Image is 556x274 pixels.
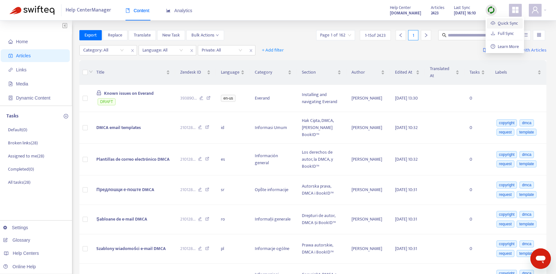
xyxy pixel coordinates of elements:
[520,181,534,189] span: dmca
[3,238,30,243] a: Glossary
[250,205,297,234] td: Informații generale
[8,179,30,186] p: All tasks ( 28 )
[464,234,490,264] td: 0
[454,10,476,17] strong: [DATE] 16:10
[216,112,250,144] td: id
[517,250,536,257] span: template
[487,6,495,14] img: sync.dc5367851b00ba804db3.png
[91,60,175,85] th: Title
[395,69,415,76] span: Edited At
[365,32,386,39] span: 1 - 15 of 2423
[8,96,13,100] span: container
[297,112,346,144] td: Hak Cipta, DMCA, [PERSON_NAME] BookID™
[390,4,411,11] span: Help Center
[250,60,297,85] th: Category
[521,30,531,40] button: unordered-list
[442,33,447,37] span: search
[262,46,284,54] span: + Add filter
[166,8,192,13] span: Analytics
[395,94,418,102] span: [DATE] 13:30
[79,30,102,40] button: Export
[408,30,418,40] div: 1
[221,69,239,76] span: Language
[8,68,13,72] span: link
[517,191,536,198] span: template
[464,85,490,112] td: 0
[491,43,519,50] a: question-circleLearn More
[216,205,250,234] td: ro
[255,69,286,76] span: Category
[10,6,54,15] img: Swifteq
[166,8,171,13] span: area-chart
[186,30,224,40] button: Bulk Actionsdown
[490,60,546,85] th: Labels
[96,90,101,95] span: lock
[191,32,219,39] span: Bulk Actions
[496,240,517,247] span: copyright
[216,34,219,37] span: down
[221,95,236,102] span: en-us
[496,151,517,158] span: copyright
[96,215,147,223] span: Șabloane de e-mail DMCA
[495,69,536,76] span: Labels
[16,39,28,44] span: Home
[157,30,185,40] button: New Task
[430,65,454,79] span: Translated At
[346,234,390,264] td: [PERSON_NAME]
[216,234,250,264] td: pl
[85,32,97,39] span: Export
[395,215,417,223] span: [DATE] 10:31
[125,8,130,13] span: book
[496,181,517,189] span: copyright
[89,70,93,74] span: down
[180,69,206,76] span: Zendesk ID
[13,251,39,256] span: Help Centers
[216,175,250,205] td: sr
[180,245,196,252] span: 210128 ...
[512,6,519,14] span: appstore
[395,156,418,163] span: [DATE] 10:32
[128,47,137,54] span: close
[483,45,546,55] a: Getting started with Articles
[6,112,19,120] p: Tasks
[496,160,514,167] span: request
[16,81,28,86] span: Media
[66,4,111,16] span: Help Center Manager
[346,112,390,144] td: [PERSON_NAME]
[531,6,539,14] span: user
[96,69,165,76] span: Title
[496,191,514,198] span: request
[8,53,13,58] span: account-book
[496,221,514,228] span: request
[424,33,428,37] span: right
[216,144,250,175] td: es
[470,69,480,76] span: Tasks
[64,114,68,118] span: plus-circle
[103,30,127,40] button: Replace
[16,95,50,101] span: Dynamic Content
[464,175,490,205] td: 0
[517,221,536,228] span: template
[346,144,390,175] td: [PERSON_NAME]
[180,95,197,102] span: 393890 ...
[390,60,425,85] th: Edited At
[464,205,490,234] td: 0
[297,205,346,234] td: Drepturi de autor, DMCA și BookID™
[162,32,180,39] span: New Task
[490,47,546,54] span: Getting started with Articles
[520,211,534,218] span: dmca
[96,124,141,131] span: DMCA email templates
[96,156,170,163] span: Plantillas de correo electrónico DMCA
[464,60,490,85] th: Tasks
[250,234,297,264] td: Informacje ogólne
[16,67,27,72] span: Links
[250,175,297,205] td: Opšte informacije
[491,30,514,37] a: Full Sync
[520,119,534,126] span: dmca
[297,144,346,175] td: Los derechos de autor, la DMCA, y BookID™
[180,124,196,131] span: 210128 ...
[431,4,444,11] span: Articles
[390,9,421,17] a: [DOMAIN_NAME]
[250,112,297,144] td: Informasi Umum
[517,160,536,167] span: template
